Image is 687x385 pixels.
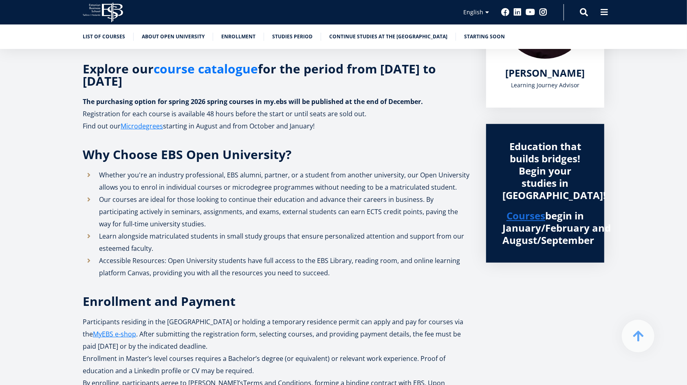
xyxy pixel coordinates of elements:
[513,8,522,16] a: Linkedin
[526,8,535,16] a: Youtube
[83,146,291,163] span: Why Choose EBS Open University?
[93,328,136,340] a: MyEBS e-shop
[83,33,125,41] a: List of Courses
[464,33,505,41] a: Starting soon
[99,232,464,253] span: Learn alongside matriculated students in small study groups that ensure personalized attention an...
[272,33,313,41] a: Studies period
[99,195,458,228] span: Our courses are ideal for those looking to continue their education and advance their careers in ...
[501,8,509,16] a: Facebook
[506,210,545,222] a: Courses
[329,33,447,41] a: Continue studies at the [GEOGRAPHIC_DATA]
[83,293,236,310] strong: Enrollment and Payment
[539,8,547,16] a: Instagram
[83,60,436,89] strong: Explore our for the period from [DATE] to [DATE]
[506,67,585,79] a: [PERSON_NAME]
[502,210,588,246] h2: begin in January/February and August/September
[121,120,163,132] a: Microdegrees
[154,63,258,75] a: course catalogue
[502,140,588,201] div: Education that builds bridges! Begin your studies in [GEOGRAPHIC_DATA]!
[83,97,423,106] strong: The purchasing option for spring 2026 spring courses in my.ebs will be published at the end of De...
[506,66,585,80] span: [PERSON_NAME]
[221,33,255,41] a: Enrollment
[142,33,205,41] a: About Open University
[99,256,460,277] span: Accessible Resources: Open University students have full access to the EBS Library, reading room,...
[99,170,469,192] span: Whether you're an industry professional, EBS alumni, partner, or a student from another universit...
[83,108,470,132] p: Registration for each course is available 48 hours before the start or until seats are sold out. ...
[502,79,588,91] div: Learning Journey Advisor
